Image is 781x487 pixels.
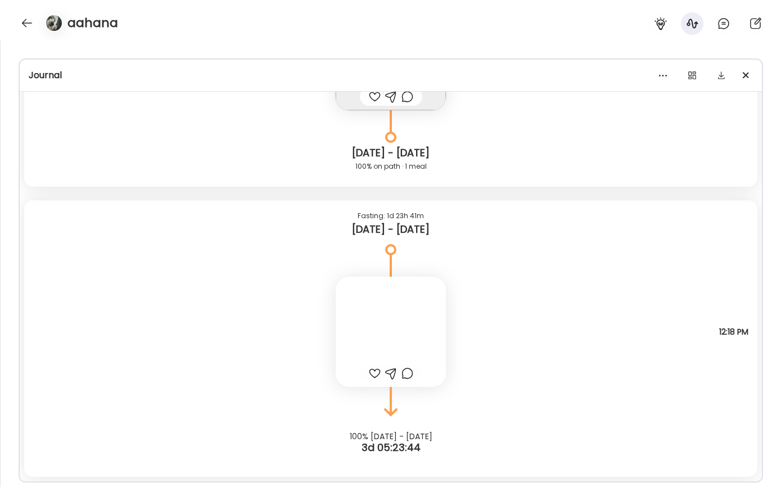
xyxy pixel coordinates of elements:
img: avatars%2F38aO6Owoi3OlQMQwxrh6Itp12V92 [46,15,62,31]
span: 12:18 PM [719,327,748,337]
div: 100% [DATE] - [DATE] [211,432,571,441]
h4: aahana [67,14,118,32]
div: [DATE] - [DATE] [33,146,748,160]
div: [DATE] - [DATE] [33,223,748,236]
div: 3d 05:23:44 [211,441,571,454]
div: Journal [29,69,753,82]
div: Fasting: 1d 23h 41m [33,209,748,223]
div: 100% on path · 1 meal [33,160,748,173]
